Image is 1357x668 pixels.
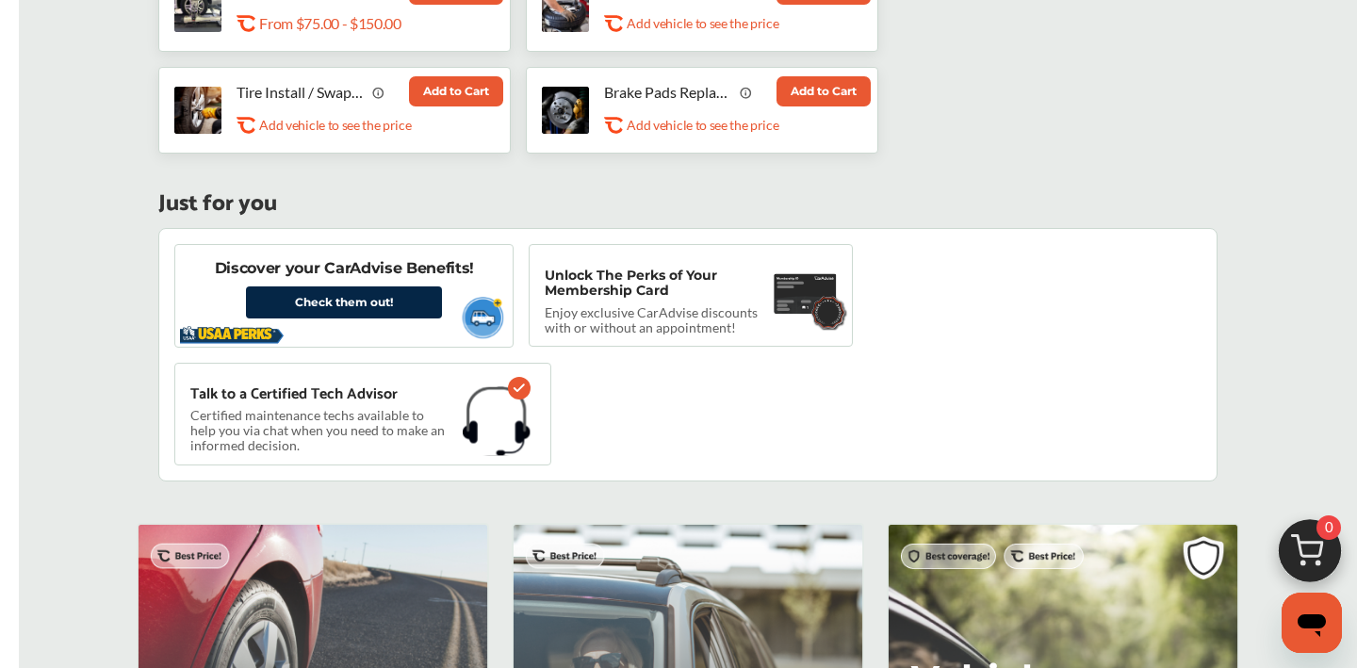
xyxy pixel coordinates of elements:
[237,83,365,101] p: Tire Install / Swap Tires
[774,268,838,319] img: maintenance-card.27cfeff5.svg
[174,87,221,134] img: tire-install-swap-tires-thumb.jpg
[372,86,385,99] img: info_icon_vector.svg
[246,286,442,318] a: Check them out!
[1282,593,1342,653] iframe: Button to launch messaging window
[180,324,284,345] img: usaa-logo.5ee3b997.svg
[259,116,411,134] p: Add vehicle to see the price
[190,386,398,403] p: Talk to a Certified Tech Advisor
[508,377,531,399] img: check-icon.521c8815.svg
[542,87,589,134] img: brake-pads-replacement-thumb.jpg
[215,258,474,279] p: Discover your CarAdvise Benefits!
[627,116,778,134] p: Add vehicle to see the price
[545,305,771,335] p: Enjoy exclusive CarAdvise discounts with or without an appointment!
[604,83,732,101] p: Brake Pads Replacement
[545,268,764,298] p: Unlock The Perks of Your Membership Card
[190,411,448,450] p: Certified maintenance techs available to help you via chat when you need to make an informed deci...
[809,294,848,331] img: badge.f18848ea.svg
[463,386,531,456] img: headphones.1b115f31.svg
[740,86,753,99] img: info_icon_vector.svg
[454,291,510,343] img: usaa-vehicle.1b55c2f1.svg
[158,195,277,213] p: Just for you
[1316,515,1341,540] span: 0
[627,14,778,32] p: Add vehicle to see the price
[777,76,871,106] button: Add to Cart
[409,76,503,106] button: Add to Cart
[1265,511,1355,601] img: cart_icon.3d0951e8.svg
[259,14,401,32] p: From $75.00 - $150.00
